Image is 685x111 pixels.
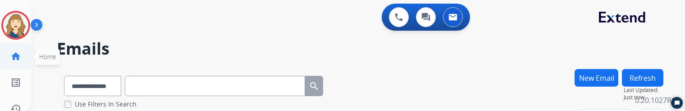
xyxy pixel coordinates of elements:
button: New Email [575,69,618,87]
mat-icon: home [10,51,21,62]
h2: Emails [57,40,663,58]
mat-icon: search [309,81,320,92]
span: Last Updated: [624,87,663,94]
img: avatar [3,13,28,38]
label: Use Filters In Search [75,100,137,109]
span: Just now [624,94,663,101]
span: Home [39,52,56,61]
button: Refresh [622,69,663,87]
button: Start Chat [671,97,683,109]
p: 0.20.1027RC [635,95,676,106]
svg: Open Chat [674,100,680,106]
mat-icon: list_alt [10,77,21,88]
